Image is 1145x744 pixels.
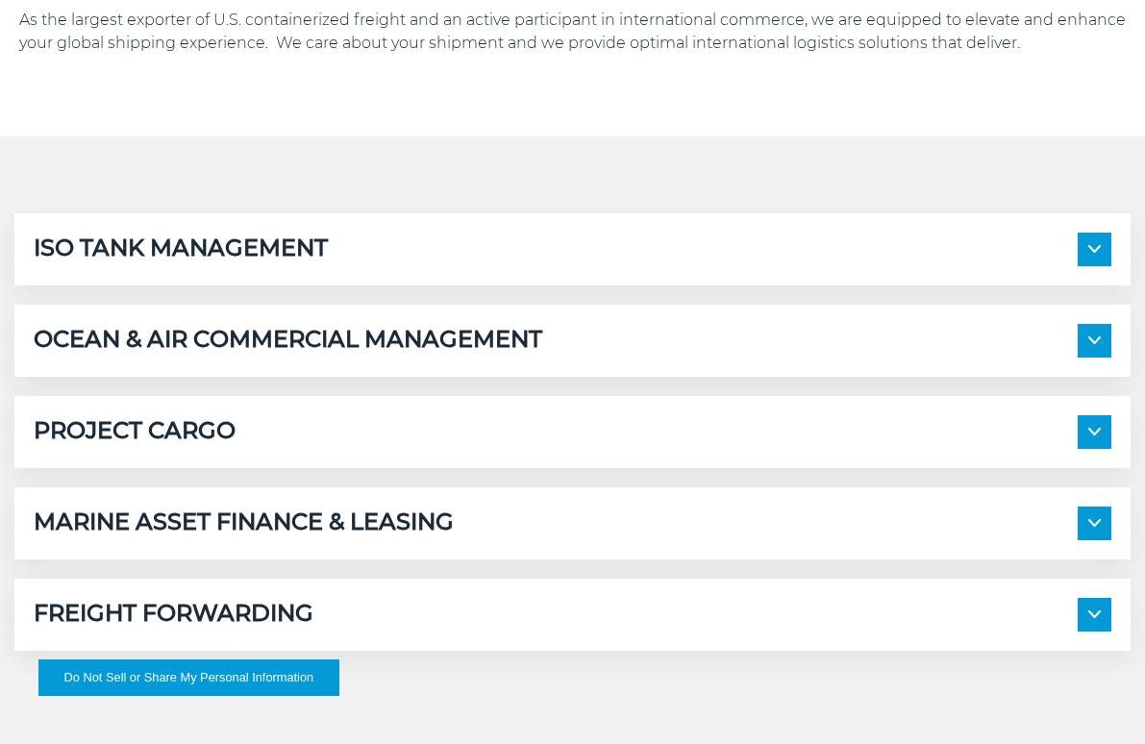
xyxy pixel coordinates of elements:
img: arrow [1088,519,1101,527]
h5: MARINE ASSET FINANCE & LEASING [34,507,454,540]
button: Do Not Sell or Share My Personal Information [38,659,339,696]
p: As the largest exporter of U.S. containerized freight and an active participant in international ... [19,9,1126,55]
h5: PROJECT CARGO [34,415,236,449]
h5: FREIGHT FORWARDING [34,598,313,632]
img: arrow [1088,336,1101,344]
h5: OCEAN & AIR COMMERCIAL MANAGEMENT [34,324,542,358]
img: arrow [1088,245,1101,253]
img: arrow [1088,610,1101,618]
h5: ISO TANK MANAGEMENT [34,233,328,266]
img: arrow [1088,428,1101,435]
